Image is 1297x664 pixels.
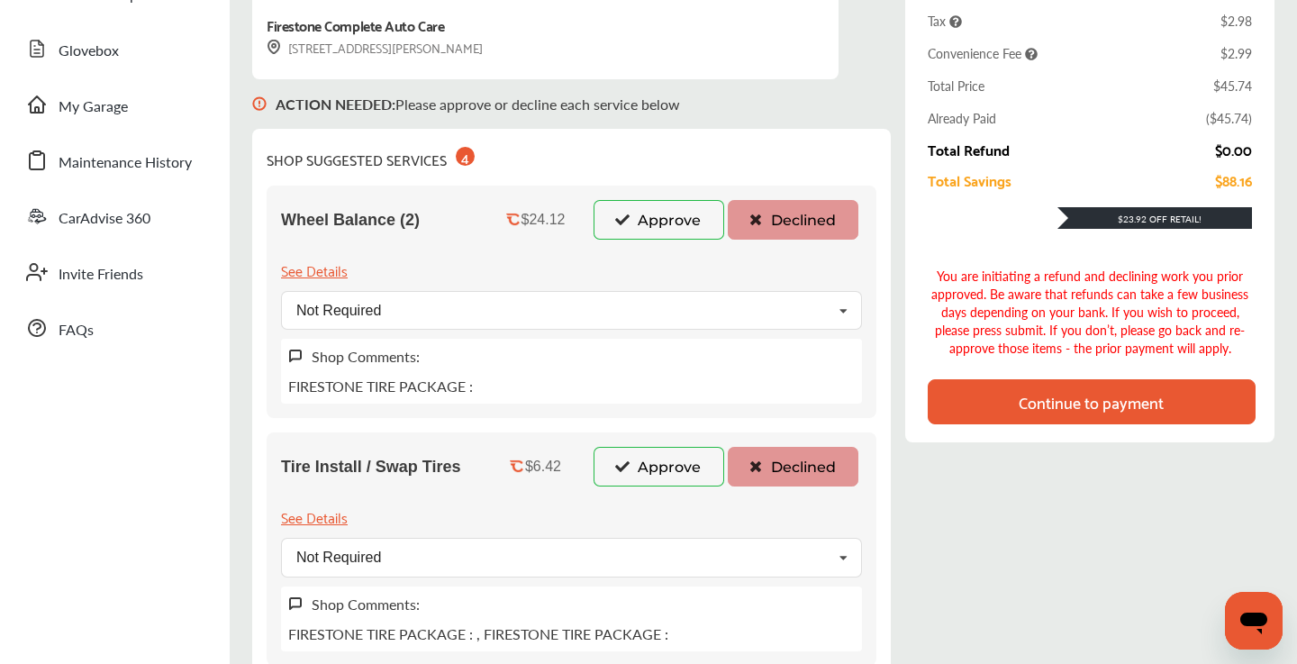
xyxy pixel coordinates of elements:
[594,200,724,240] button: Approve
[16,137,212,184] a: Maintenance History
[59,319,94,342] span: FAQs
[16,25,212,72] a: Glovebox
[1225,592,1283,650] iframe: Button to launch messaging window
[1019,393,1164,411] div: Continue to payment
[1220,44,1252,62] div: $2.99
[59,263,143,287] span: Invite Friends
[16,193,212,240] a: CarAdvise 360
[281,211,420,230] span: Wheel Balance (2)
[267,40,281,55] img: svg+xml;base64,PHN2ZyB3aWR0aD0iMTYiIGhlaWdodD0iMTciIHZpZXdCb3g9IjAgMCAxNiAxNyIgZmlsbD0ibm9uZSIgeG...
[252,79,267,129] img: svg+xml;base64,PHN2ZyB3aWR0aD0iMTYiIGhlaWdodD0iMTciIHZpZXdCb3g9IjAgMCAxNiAxNyIgZmlsbD0ibm9uZSIgeG...
[16,81,212,128] a: My Garage
[928,141,1010,158] div: Total Refund
[1213,77,1252,95] div: $45.74
[1057,213,1252,225] div: $23.92 Off Retail!
[59,96,128,119] span: My Garage
[288,596,303,612] img: svg+xml;base64,PHN2ZyB3aWR0aD0iMTYiIGhlaWdodD0iMTciIHZpZXdCb3g9IjAgMCAxNiAxNyIgZmlsbD0ibm9uZSIgeG...
[928,12,962,30] span: Tax
[928,44,1038,62] span: Convenience Fee
[928,77,984,95] div: Total Price
[267,143,475,171] div: SHOP SUGGESTED SERVICES
[1220,12,1252,30] div: $2.98
[928,172,1011,188] div: Total Savings
[281,458,460,477] span: Tire Install / Swap Tires
[59,207,150,231] span: CarAdvise 360
[16,249,212,296] a: Invite Friends
[594,447,724,487] button: Approve
[312,346,420,367] label: Shop Comments:
[59,151,192,175] span: Maintenance History
[288,376,473,396] p: FIRESTONE TIRE PACKAGE :
[456,147,475,166] div: 4
[288,623,668,644] p: FIRESTONE TIRE PACKAGE : , FIRESTONE TIRE PACKAGE :
[312,594,420,614] label: Shop Comments:
[522,212,566,228] div: $24.12
[1206,109,1252,127] div: ( $45.74 )
[267,37,483,58] div: [STREET_ADDRESS][PERSON_NAME]
[16,305,212,351] a: FAQs
[1215,172,1252,188] div: $88.16
[281,258,348,282] div: See Details
[1215,141,1252,158] div: $0.00
[276,94,680,114] p: Please approve or decline each service below
[276,94,395,114] b: ACTION NEEDED :
[281,505,348,529] div: See Details
[59,40,119,63] span: Glovebox
[288,349,303,364] img: svg+xml;base64,PHN2ZyB3aWR0aD0iMTYiIGhlaWdodD0iMTciIHZpZXdCb3g9IjAgMCAxNiAxNyIgZmlsbD0ibm9uZSIgeG...
[728,447,858,487] button: Declined
[296,550,381,565] div: Not Required
[928,267,1252,357] div: You are initiating a refund and declining work you prior approved. Be aware that refunds can take...
[525,459,561,475] div: $6.42
[728,200,858,240] button: Declined
[928,109,996,127] div: Already Paid
[267,13,444,37] div: Firestone Complete Auto Care
[296,304,381,318] div: Not Required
